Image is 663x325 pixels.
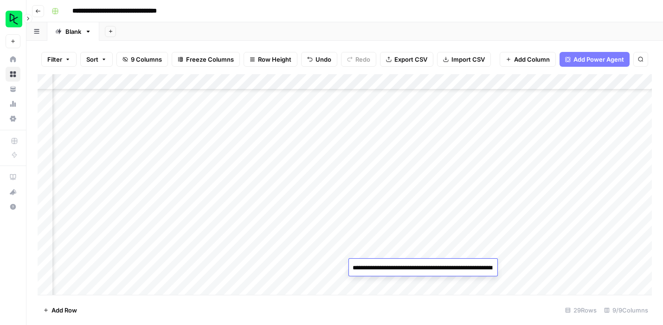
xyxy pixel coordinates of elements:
[6,7,20,31] button: Workspace: DataCamp
[6,199,20,214] button: Help + Support
[47,22,99,41] a: Blank
[172,52,240,67] button: Freeze Columns
[341,52,376,67] button: Redo
[600,303,652,318] div: 9/9 Columns
[6,111,20,126] a: Settings
[6,82,20,96] a: Your Data
[394,55,427,64] span: Export CSV
[65,27,81,36] div: Blank
[437,52,491,67] button: Import CSV
[244,52,297,67] button: Row Height
[6,52,20,67] a: Home
[451,55,485,64] span: Import CSV
[6,11,22,27] img: DataCamp Logo
[500,52,556,67] button: Add Column
[41,52,77,67] button: Filter
[38,303,83,318] button: Add Row
[315,55,331,64] span: Undo
[560,52,630,67] button: Add Power Agent
[6,67,20,82] a: Browse
[355,55,370,64] span: Redo
[514,55,550,64] span: Add Column
[6,185,20,199] button: What's new?
[47,55,62,64] span: Filter
[301,52,337,67] button: Undo
[131,55,162,64] span: 9 Columns
[573,55,624,64] span: Add Power Agent
[51,306,77,315] span: Add Row
[86,55,98,64] span: Sort
[561,303,600,318] div: 29 Rows
[80,52,113,67] button: Sort
[258,55,291,64] span: Row Height
[116,52,168,67] button: 9 Columns
[6,96,20,111] a: Usage
[6,185,20,199] div: What's new?
[6,170,20,185] a: AirOps Academy
[380,52,433,67] button: Export CSV
[186,55,234,64] span: Freeze Columns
